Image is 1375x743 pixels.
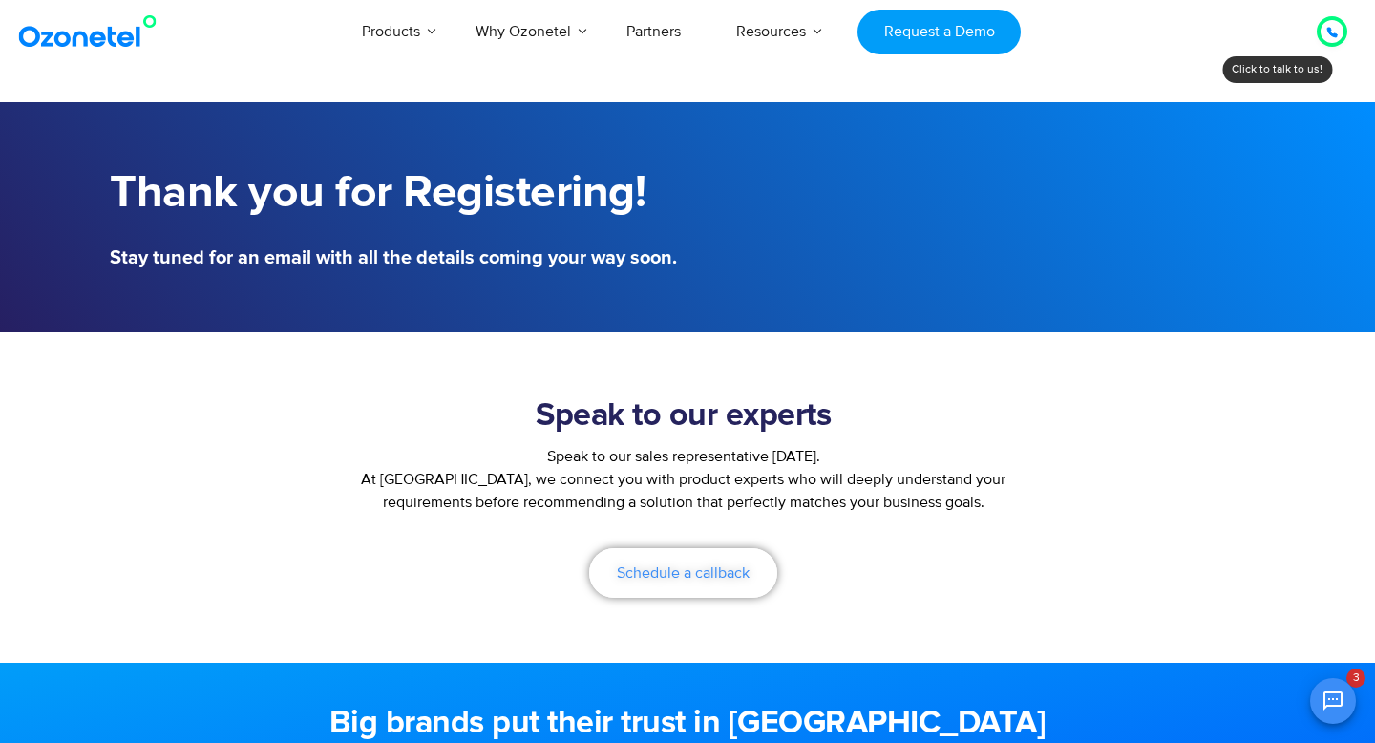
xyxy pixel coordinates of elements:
[345,397,1023,435] h2: Speak to our experts
[617,565,750,581] span: Schedule a callback
[345,468,1023,514] p: At [GEOGRAPHIC_DATA], we connect you with product experts who will deeply understand your require...
[110,248,678,267] h5: Stay tuned for an email with all the details coming your way soon.
[1310,678,1356,724] button: Open chat
[1346,669,1365,688] span: 3
[110,705,1265,743] h2: Big brands put their trust in [GEOGRAPHIC_DATA]
[589,548,777,598] a: Schedule a callback
[857,10,1021,54] a: Request a Demo
[110,167,678,220] h1: Thank you for Registering!
[345,445,1023,468] div: Speak to our sales representative [DATE].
